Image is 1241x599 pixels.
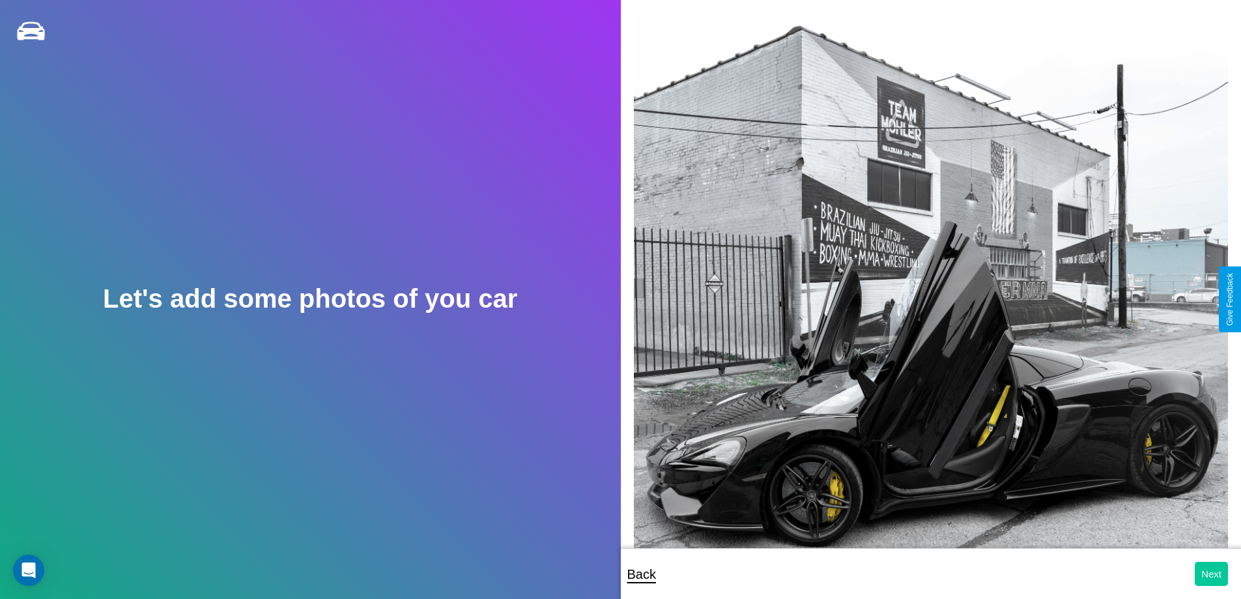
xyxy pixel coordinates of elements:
[1225,273,1234,326] div: Give Feedback
[627,562,656,586] p: Back
[13,555,44,586] div: Open Intercom Messenger
[634,13,1229,572] img: posted
[103,284,517,314] h2: Let's add some photos of you car
[1195,562,1228,586] button: Next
